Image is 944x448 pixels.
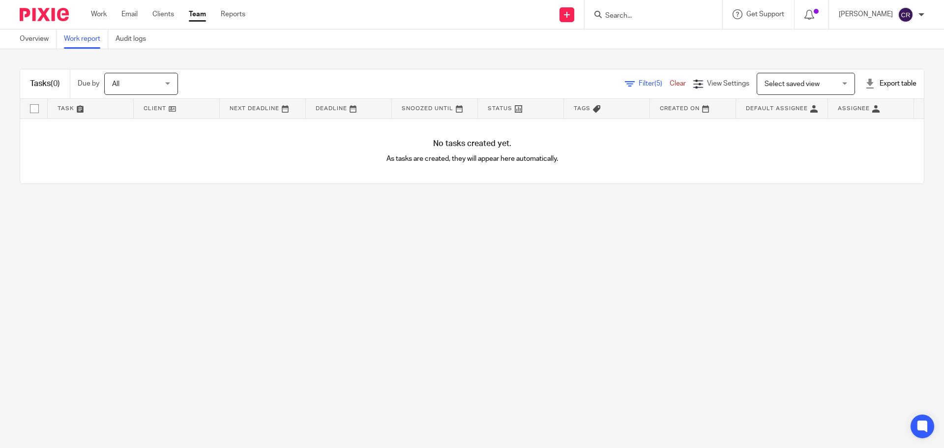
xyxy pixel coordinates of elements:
span: Filter [639,80,670,87]
a: Clear [670,80,686,87]
span: Tags [574,106,590,111]
a: Work report [64,30,108,49]
span: (0) [51,80,60,88]
p: As tasks are created, they will appear here automatically. [246,154,698,164]
p: [PERSON_NAME] [839,9,893,19]
a: Work [91,9,107,19]
span: View Settings [707,80,749,87]
a: Team [189,9,206,19]
a: Overview [20,30,57,49]
a: Clients [152,9,174,19]
a: Reports [221,9,245,19]
span: Select saved view [765,81,820,88]
input: Search [604,12,693,21]
p: Due by [78,79,99,89]
div: Export table [865,79,916,89]
img: Pixie [20,8,69,21]
h1: Tasks [30,79,60,89]
span: All [112,81,119,88]
img: svg%3E [898,7,914,23]
h4: No tasks created yet. [20,139,924,149]
a: Email [121,9,138,19]
span: Get Support [746,11,784,18]
a: Audit logs [116,30,153,49]
span: (5) [654,80,662,87]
